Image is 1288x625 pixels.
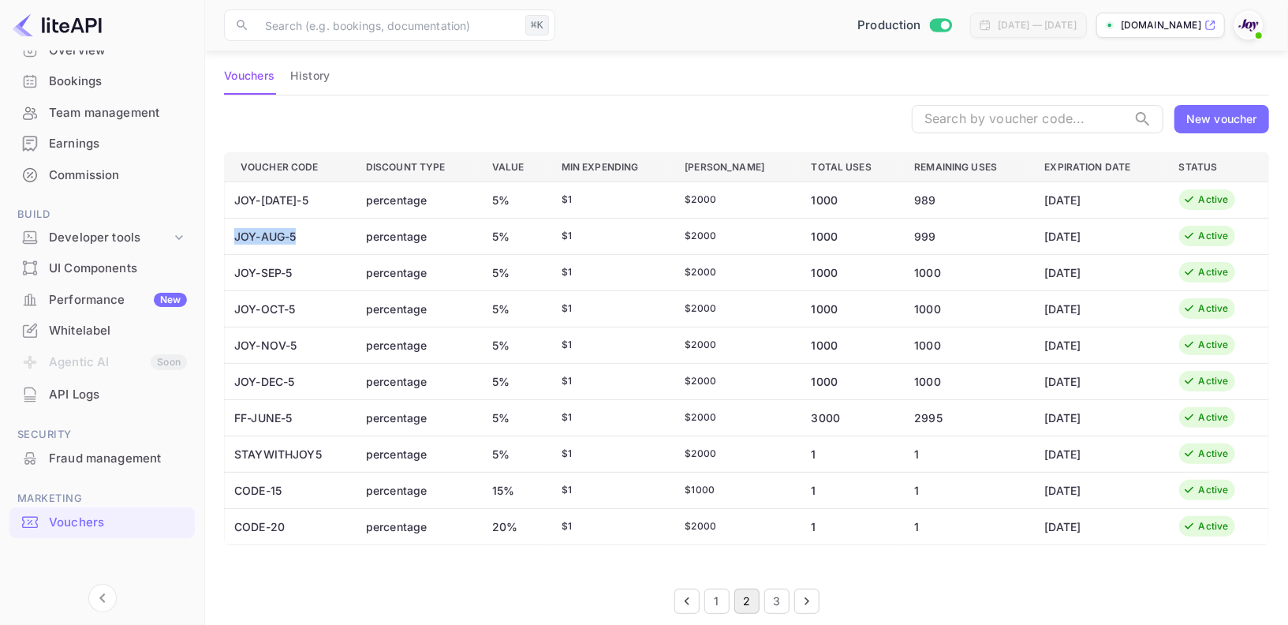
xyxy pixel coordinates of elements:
div: $ 1 [562,519,660,533]
button: Go to page 3 [764,589,790,614]
div: API Logs [49,386,187,404]
span: Security [9,426,195,443]
a: PerformanceNew [9,285,195,314]
div: Vouchers [9,507,195,538]
button: History [290,57,330,95]
button: Go to page 1 [704,589,730,614]
nav: pagination navigation [224,589,1269,614]
td: 5% [480,363,549,399]
td: 1 [799,472,902,508]
th: Remaining Uses [902,152,1032,182]
td: CODE-15 [225,472,353,508]
td: 5% [480,254,549,290]
th: Expiration Date [1032,152,1167,182]
a: Commission [9,160,195,189]
td: JOY-OCT-5 [225,290,353,327]
th: [PERSON_NAME] [672,152,798,182]
td: 1000 [799,218,902,254]
td: 1 [799,436,902,472]
a: Bookings [9,66,195,95]
button: page 2 [734,589,760,614]
div: $ 1000 [685,483,786,497]
div: Active [1199,374,1229,388]
div: PerformanceNew [9,285,195,316]
th: Voucher Code [225,152,353,182]
div: Performance [49,291,187,309]
td: 1000 [902,363,1032,399]
td: percentage [353,218,480,254]
div: Whitelabel [49,322,187,340]
a: Whitelabel [9,316,195,345]
div: Fraud management [9,443,195,474]
td: 20% [480,508,549,545]
button: Collapse navigation [88,584,117,612]
div: $ 1 [562,374,660,388]
div: $ 2000 [685,301,786,316]
input: Search by voucher code... [912,105,1127,133]
div: $ 2000 [685,229,786,243]
a: UI Components [9,253,195,283]
td: 1 [799,508,902,545]
td: 5% [480,182,549,218]
th: Total Uses [799,152,902,182]
span: Marketing [9,490,195,507]
td: 1000 [799,363,902,399]
span: Production [857,17,921,35]
td: percentage [353,182,480,218]
td: 999 [902,218,1032,254]
td: 1000 [799,290,902,327]
div: Earnings [9,129,195,159]
th: Status [1167,152,1269,182]
div: Active [1199,193,1229,207]
div: Commission [49,167,187,185]
td: percentage [353,327,480,363]
td: [DATE] [1032,327,1167,363]
div: Team management [49,104,187,122]
div: $ 1 [562,338,660,352]
td: [DATE] [1032,254,1167,290]
td: [DATE] [1032,363,1167,399]
td: percentage [353,290,480,327]
div: $ 1 [562,483,660,497]
div: Fraud management [49,450,187,468]
a: API Logs [9,380,195,409]
div: Bookings [49,73,187,91]
button: Vouchers [224,57,274,95]
div: UI Components [49,260,187,278]
td: JOY-AUG-5 [225,218,353,254]
button: Go to next page [794,589,819,614]
div: Developer tools [49,229,171,247]
div: Active [1199,519,1229,533]
div: Earnings [49,135,187,153]
div: Active [1199,265,1229,279]
p: [DOMAIN_NAME] [1121,18,1201,32]
div: $ 1 [562,410,660,425]
td: FF-JUNE-5 [225,399,353,436]
input: Search (e.g. bookings, documentation) [256,9,519,41]
td: [DATE] [1032,218,1167,254]
a: Team management [9,98,195,127]
td: [DATE] [1032,472,1167,508]
div: Active [1199,447,1229,461]
div: Bookings [9,66,195,97]
a: Fraud management [9,443,195,473]
td: 1 [902,436,1032,472]
td: 1000 [799,327,902,363]
img: LiteAPI logo [13,13,102,38]
div: $ 1 [562,193,660,207]
td: [DATE] [1032,436,1167,472]
div: $ 1 [562,301,660,316]
div: $ 2000 [685,447,786,461]
div: Switch to Sandbox mode [851,17,958,35]
div: $ 2000 [685,519,786,533]
td: [DATE] [1032,290,1167,327]
div: ⌘K [525,15,549,36]
td: [DATE] [1032,399,1167,436]
td: 5% [480,218,549,254]
th: Discount Type [353,152,480,182]
div: $ 2000 [685,193,786,207]
td: percentage [353,399,480,436]
td: 1 [902,508,1032,545]
span: Build [9,206,195,223]
td: percentage [353,363,480,399]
